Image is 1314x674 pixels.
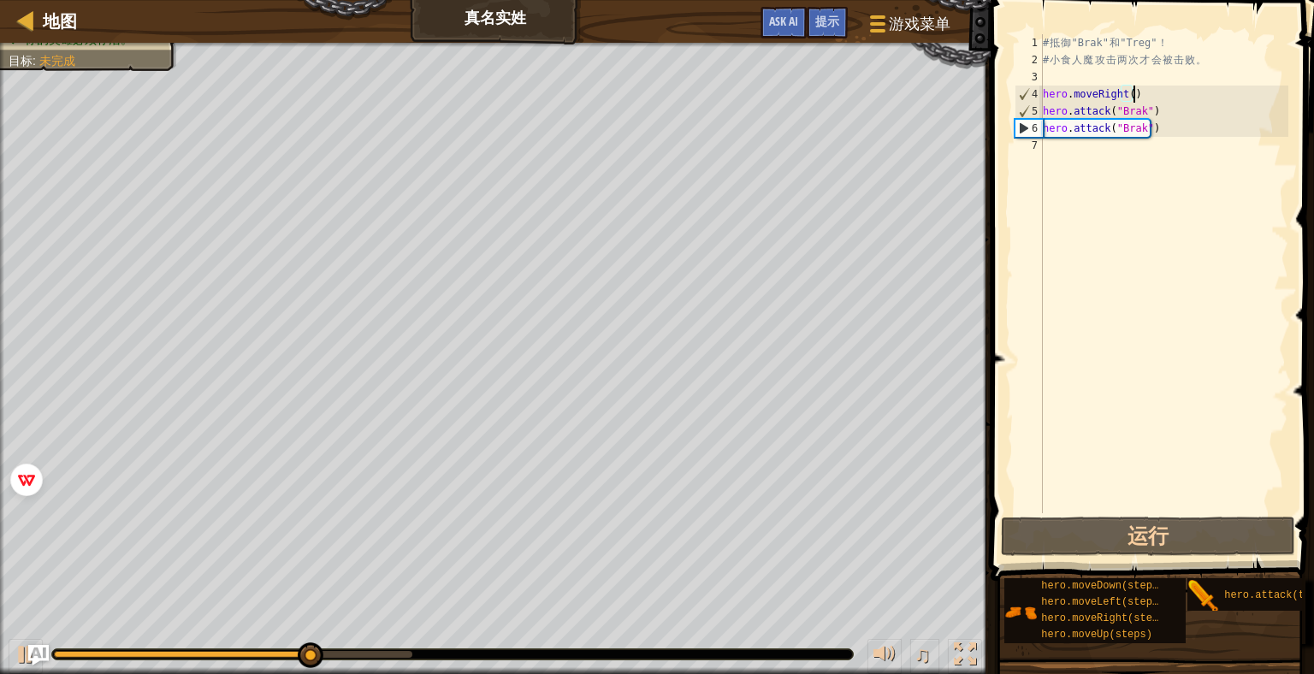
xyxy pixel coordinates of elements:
[28,645,49,665] button: Ask AI
[1041,612,1170,624] span: hero.moveRight(steps)
[39,54,75,68] span: 未完成
[34,9,77,33] a: 地图
[761,7,807,38] button: Ask AI
[1041,629,1152,641] span: hero.moveUp(steps)
[9,639,43,674] button: Ctrl + P: Play
[33,54,39,68] span: :
[914,641,931,667] span: ♫
[1015,34,1043,51] div: 1
[1015,51,1043,68] div: 2
[1041,596,1164,608] span: hero.moveLeft(steps)
[910,639,939,674] button: ♫
[1004,596,1037,629] img: portrait.png
[1015,120,1043,137] div: 6
[948,639,982,674] button: 切换全屏
[1187,580,1220,612] img: portrait.png
[1015,103,1043,120] div: 5
[769,13,798,29] span: Ask AI
[1015,86,1043,103] div: 4
[1001,517,1295,556] button: 运行
[1015,68,1043,86] div: 3
[856,7,961,47] button: 游戏菜单
[1041,580,1164,592] span: hero.moveDown(steps)
[43,9,77,33] span: 地图
[867,639,902,674] button: 音量调节
[9,54,33,68] span: 目标
[815,13,839,29] span: 提示
[889,13,950,35] span: 游戏菜单
[1015,137,1043,154] div: 7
